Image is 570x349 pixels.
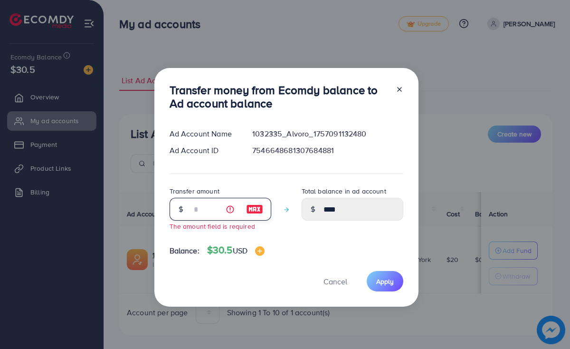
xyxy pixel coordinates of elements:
[162,145,245,156] div: Ad Account ID
[207,244,265,256] h4: $30.5
[246,204,263,215] img: image
[312,271,359,291] button: Cancel
[233,245,247,256] span: USD
[302,186,386,196] label: Total balance in ad account
[245,128,410,139] div: 1032335_Alvoro_1757091132480
[245,145,410,156] div: 7546648681307684881
[323,276,347,287] span: Cancel
[170,245,199,256] span: Balance:
[162,128,245,139] div: Ad Account Name
[170,186,219,196] label: Transfer amount
[376,277,394,286] span: Apply
[255,246,265,256] img: image
[367,271,403,291] button: Apply
[170,83,388,111] h3: Transfer money from Ecomdy balance to Ad account balance
[170,222,255,231] small: The amount field is required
